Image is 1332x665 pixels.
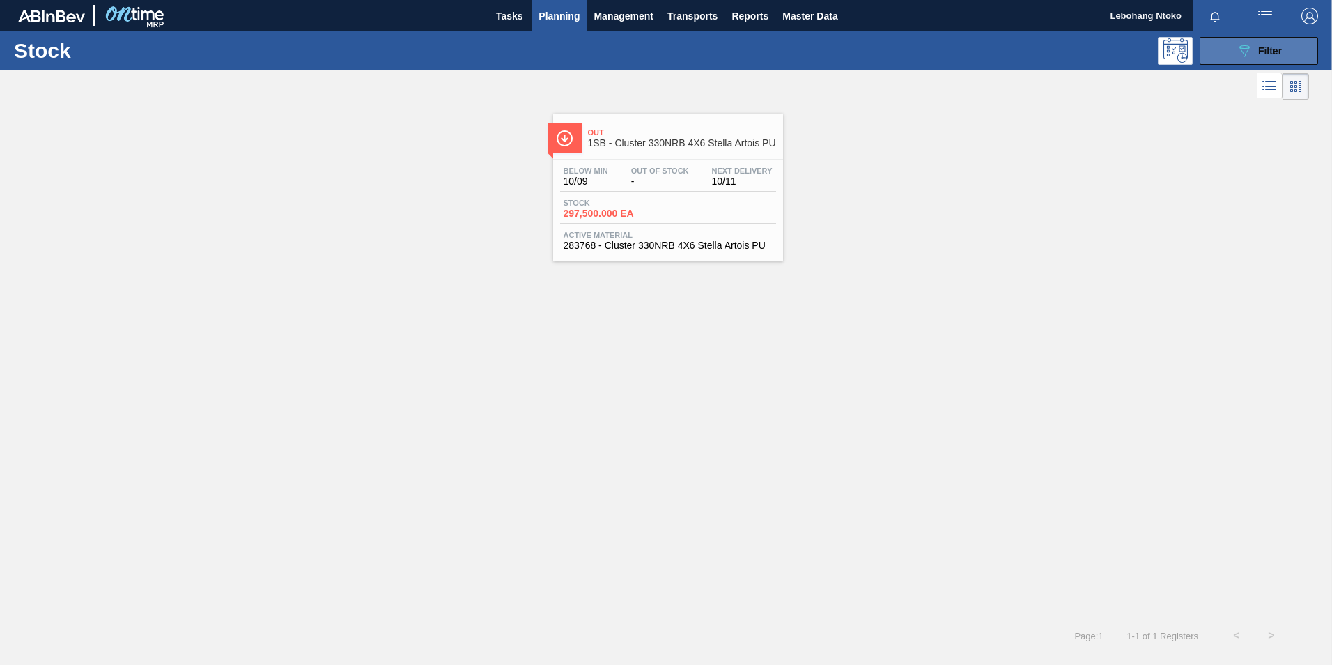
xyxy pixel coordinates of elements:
div: Programming: no user selected [1158,37,1193,65]
span: Transports [667,8,718,24]
span: 10/09 [564,176,608,187]
span: Management [594,8,653,24]
img: Ícone [556,130,573,147]
span: Below Min [564,167,608,175]
div: List Vision [1257,73,1283,100]
span: Out Of Stock [631,167,689,175]
span: Active Material [564,231,773,239]
button: < [1219,618,1254,653]
button: Notifications [1193,6,1237,26]
span: 297,500.000 EA [564,208,661,219]
img: Logout [1301,8,1318,24]
span: Master Data [782,8,837,24]
button: > [1254,618,1289,653]
span: Page : 1 [1074,631,1103,641]
span: 283768 - Cluster 330NRB 4X6 Stella Artois PU [564,240,773,251]
span: 1SB - Cluster 330NRB 4X6 Stella Artois PU [588,138,776,148]
span: Stock [564,199,661,207]
span: Planning [539,8,580,24]
span: Tasks [494,8,525,24]
img: TNhmsLtSVTkK8tSr43FrP2fwEKptu5GPRR3wAAAABJRU5ErkJggg== [18,10,85,22]
span: - [631,176,689,187]
span: 1 - 1 of 1 Registers [1124,631,1198,641]
h1: Stock [14,43,222,59]
span: 10/11 [712,176,773,187]
span: Filter [1258,45,1282,56]
img: userActions [1257,8,1273,24]
span: Reports [731,8,768,24]
a: ÍconeOut1SB - Cluster 330NRB 4X6 Stella Artois PUBelow Min10/09Out Of Stock-Next Delivery10/11Sto... [543,103,790,261]
div: Card Vision [1283,73,1309,100]
span: Out [588,128,776,137]
button: Filter [1200,37,1318,65]
span: Next Delivery [712,167,773,175]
